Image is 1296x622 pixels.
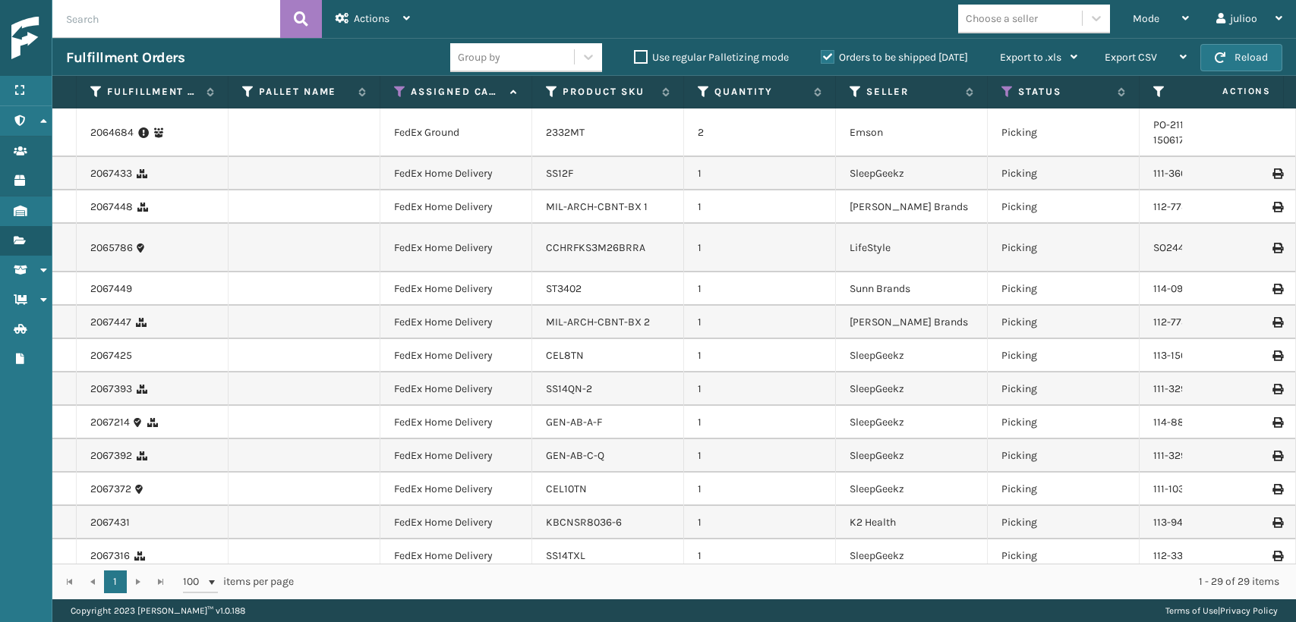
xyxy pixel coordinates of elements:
[90,382,132,397] a: 2067393
[1272,551,1282,561] i: Print Label
[1105,51,1157,64] span: Export CSV
[684,272,836,306] td: 1
[546,549,585,562] a: SS14TXL
[836,439,988,473] td: SleepGeekz
[684,224,836,272] td: 1
[90,315,131,330] a: 2067447
[836,339,988,372] td: SleepGeekz
[380,339,532,372] td: FedEx Home Delivery
[1140,224,1291,272] td: SO2442584
[1140,539,1291,573] td: 112-3397571-4629059
[821,51,968,64] label: Orders to be shipped [DATE]
[546,282,582,295] a: ST3402
[380,372,532,406] td: FedEx Home Delivery
[836,539,988,573] td: SleepGeekz
[90,548,130,564] a: 2067316
[66,49,184,67] h3: Fulfillment Orders
[546,316,650,328] a: MIL-ARCH-CBNT-BX 2
[988,272,1140,306] td: Picking
[684,157,836,190] td: 1
[684,506,836,539] td: 1
[988,190,1140,224] td: Picking
[988,108,1140,157] td: Picking
[1272,350,1282,361] i: Print Label
[836,108,988,157] td: Emson
[380,439,532,473] td: FedEx Home Delivery
[684,372,836,406] td: 1
[354,12,389,25] span: Actions
[411,85,503,99] label: Assigned Carrier Service
[71,599,245,622] p: Copyright 2023 [PERSON_NAME]™ v 1.0.188
[988,372,1140,406] td: Picking
[836,506,988,539] td: K2 Health
[634,51,789,64] label: Use regular Palletizing mode
[836,306,988,339] td: [PERSON_NAME] Brands
[1140,157,1291,190] td: 111-3608973-0921017
[380,108,532,157] td: FedEx Ground
[90,482,131,497] a: 2067372
[546,126,585,139] a: 2332MT
[684,108,836,157] td: 2
[259,85,351,99] label: Pallet Name
[684,439,836,473] td: 1
[90,125,134,140] a: 2064684
[380,473,532,506] td: FedEx Home Delivery
[1200,44,1282,71] button: Reload
[684,339,836,372] td: 1
[90,166,132,181] a: 2067433
[988,406,1140,439] td: Picking
[1165,605,1218,616] a: Terms of Use
[90,515,130,530] a: 2067431
[107,85,199,99] label: Fulfillment Order Id
[1133,12,1159,25] span: Mode
[546,516,622,529] a: KBCNSR8036-6
[1140,272,1291,306] td: 114-0921004-7769837
[836,372,988,406] td: SleepGeekz
[988,157,1140,190] td: Picking
[546,200,648,213] a: MIL-ARCH-CBNT-BX 1
[988,306,1140,339] td: Picking
[1140,473,1291,506] td: 111-1035813-6075404
[1175,79,1280,104] span: Actions
[380,306,532,339] td: FedEx Home Delivery
[1272,384,1282,394] i: Print Label
[1140,108,1291,157] td: PO-211-15061773210230705x20
[11,17,148,60] img: logo
[1272,202,1282,212] i: Print Label
[684,190,836,224] td: 1
[546,482,587,495] a: CEL10TN
[684,473,836,506] td: 1
[836,473,988,506] td: SleepGeekz
[684,539,836,573] td: 1
[90,281,132,297] a: 2067449
[1220,605,1278,616] a: Privacy Policy
[836,157,988,190] td: SleepGeekz
[684,306,836,339] td: 1
[714,85,806,99] label: Quantity
[1140,339,1291,372] td: 113-1506128-0983444
[1272,317,1282,328] i: Print Label
[90,448,132,463] a: 2067392
[380,272,532,306] td: FedEx Home Delivery
[836,406,988,439] td: SleepGeekz
[1018,85,1110,99] label: Status
[1272,284,1282,294] i: Print Label
[1140,406,1291,439] td: 114-8816068-1396266
[546,416,602,429] a: GEN-AB-A-F
[1140,190,1291,224] td: 112-7782721-8101842
[563,85,654,99] label: Product SKU
[546,382,592,395] a: SS14QN-2
[836,224,988,272] td: LifeStyle
[1000,51,1061,64] span: Export to .xls
[104,570,127,593] a: 1
[315,574,1279,589] div: 1 - 29 of 29 items
[988,473,1140,506] td: Picking
[183,574,206,589] span: 100
[546,167,573,180] a: SS12F
[1140,306,1291,339] td: 112-7782721-8101842
[684,406,836,439] td: 1
[546,241,645,254] a: CCHRFKS3M26BRRA
[458,49,500,65] div: Group by
[1140,372,1291,406] td: 111-3294428-3231439
[988,439,1140,473] td: Picking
